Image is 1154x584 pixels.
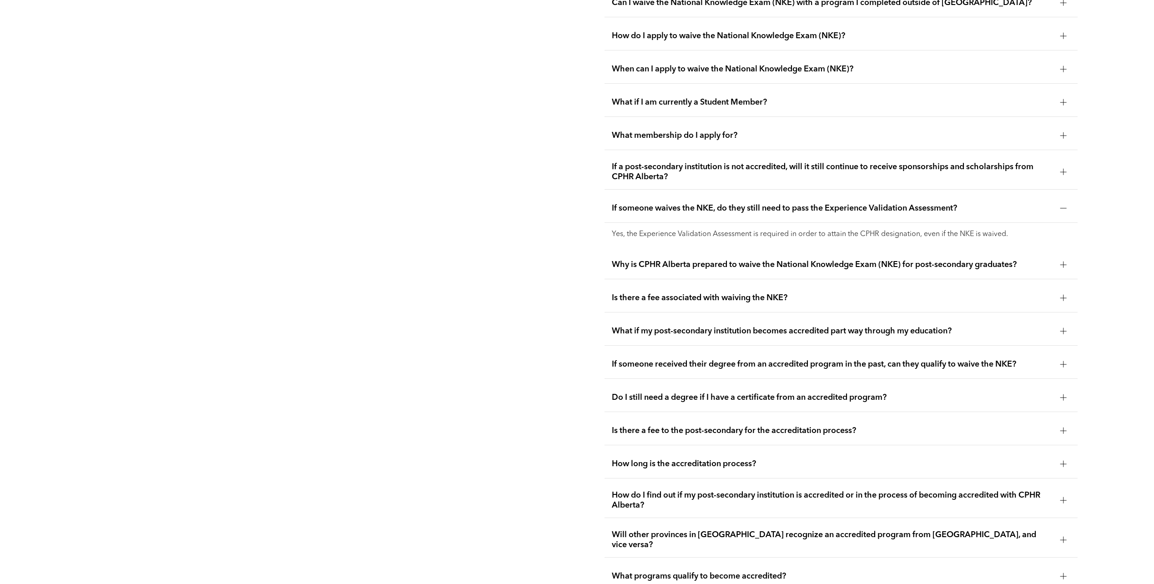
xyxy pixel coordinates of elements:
p: Yes, the Experience Validation Assessment is required in order to attain the CPHR designation, ev... [612,230,1070,239]
span: What if I am currently a Student Member? [612,97,1053,107]
span: How do I apply to waive the National Knowledge Exam (NKE)? [612,31,1053,41]
span: Why is CPHR Alberta prepared to waive the National Knowledge Exam (NKE) for post-secondary gradua... [612,260,1053,270]
span: If someone waives the NKE, do they still need to pass the Experience Validation Assessment? [612,203,1053,213]
span: If someone received their degree from an accredited program in the past, can they qualify to waiv... [612,359,1053,369]
span: When can I apply to waive the National Knowledge Exam (NKE)? [612,64,1053,74]
span: What membership do I apply for? [612,131,1053,141]
span: What if my post-secondary institution becomes accredited part way through my education? [612,326,1053,336]
span: Will other provinces in [GEOGRAPHIC_DATA] recognize an accredited program from [GEOGRAPHIC_DATA],... [612,530,1053,550]
span: Do I still need a degree if I have a certificate from an accredited program? [612,393,1053,403]
span: How do I find out if my post-secondary institution is accredited or in the process of becoming ac... [612,490,1053,510]
span: How long is the accreditation process? [612,459,1053,469]
span: Is there a fee to the post-secondary for the accreditation process? [612,426,1053,436]
span: What programs qualify to become accredited? [612,571,1053,581]
span: If a post-secondary institution is not accredited, will it still continue to receive sponsorships... [612,162,1053,182]
span: Is there a fee associated with waiving the NKE? [612,293,1053,303]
